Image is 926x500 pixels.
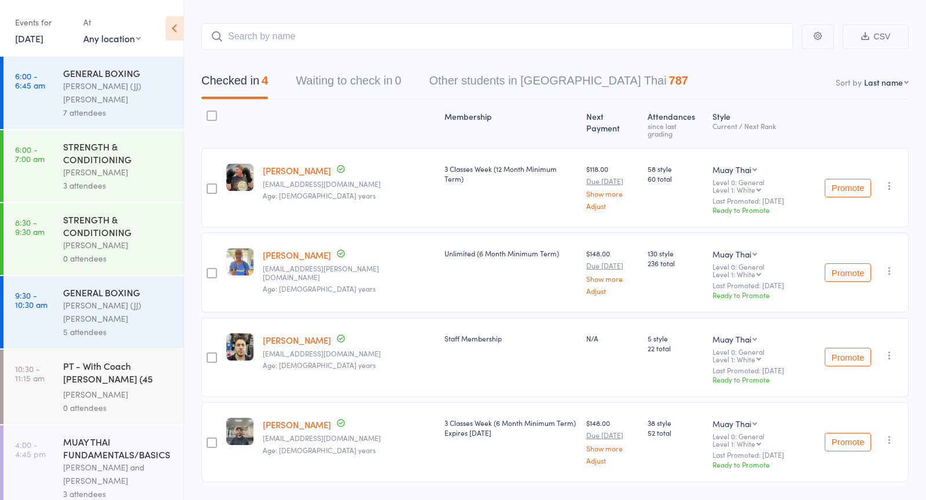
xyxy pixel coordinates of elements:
div: Atten­dances [643,105,708,143]
div: Level 1: White [712,355,755,363]
span: 38 style [648,418,703,428]
div: 0 [395,74,401,87]
button: Waiting to check in0 [296,68,401,99]
small: Last Promoted: [DATE] [712,197,815,205]
div: Any location [83,32,141,45]
div: 0 attendees [63,401,174,414]
small: Last Promoted: [DATE] [712,451,815,459]
button: Promote [825,348,871,366]
a: 9:30 -10:30 amGENERAL BOXING[PERSON_NAME] (JJ) [PERSON_NAME]5 attendees [3,276,183,348]
button: Promote [825,263,871,282]
div: Staff Membership [444,333,576,343]
small: Due [DATE] [586,262,639,270]
div: Muay Thai [712,333,751,345]
a: Adjust [586,457,639,464]
div: Expires [DATE] [444,428,576,437]
a: 6:00 -7:00 amSTRENGTH & CONDITIONING[PERSON_NAME]3 attendees [3,130,183,202]
a: 8:30 -9:30 amSTRENGTH & CONDITIONING[PERSON_NAME]0 attendees [3,203,183,275]
img: image1742513816.png [226,333,253,361]
button: Promote [825,179,871,197]
div: Current / Next Rank [712,122,815,130]
small: Due [DATE] [586,177,639,185]
a: Adjust [586,202,639,209]
time: 6:00 - 6:45 am [15,71,45,90]
div: [PERSON_NAME] [63,166,174,179]
div: Ready to Promote [712,205,815,215]
span: 5 style [648,333,703,343]
small: Last Promoted: [DATE] [712,281,815,289]
time: 4:00 - 4:45 pm [15,440,46,458]
a: 10:30 -11:15 amPT - With Coach [PERSON_NAME] (45 minutes)[PERSON_NAME]0 attendees [3,350,183,424]
span: 22 total [648,343,703,353]
span: Age: [DEMOGRAPHIC_DATA] years [263,284,376,293]
small: alexjamie.waters@yahoo.com [263,434,435,442]
div: 3 Classes Week (6 Month Minimum Term) [444,418,576,437]
div: [PERSON_NAME] (JJ) [PERSON_NAME] [63,299,174,325]
div: PT - With Coach [PERSON_NAME] (45 minutes) [63,359,174,388]
img: image1709607819.png [226,248,253,275]
input: Search by name [201,23,793,50]
small: kirst1b89@gmail.com [263,180,435,188]
div: $148.00 [586,418,639,464]
small: Due [DATE] [586,431,639,439]
small: Last Promoted: [DATE] [712,366,815,374]
button: Other students in [GEOGRAPHIC_DATA] Thai787 [429,68,688,99]
a: [PERSON_NAME] [263,249,331,261]
div: At [83,13,141,32]
div: [PERSON_NAME] and [PERSON_NAME] [63,461,174,487]
div: Muay Thai [712,418,751,429]
span: 60 total [648,174,703,183]
div: Muay Thai [712,248,751,260]
div: 787 [669,74,688,87]
div: 0 attendees [63,252,174,265]
div: Level 1: White [712,186,755,193]
div: STRENGTH & CONDITIONING [63,213,174,238]
div: $118.00 [586,164,639,209]
div: Events for [15,13,72,32]
a: 6:00 -6:45 amGENERAL BOXING[PERSON_NAME] (JJ) [PERSON_NAME]7 attendees [3,57,183,129]
div: Next Payment [582,105,644,143]
div: $148.00 [586,248,639,294]
div: [PERSON_NAME] [63,388,174,401]
time: 8:30 - 9:30 am [15,218,45,236]
div: GENERAL BOXING [63,67,174,79]
a: Show more [586,444,639,452]
img: image1692003976.png [226,164,253,191]
div: 4 [262,74,268,87]
label: Sort by [836,76,862,88]
time: 6:00 - 7:00 am [15,145,45,163]
div: 5 attendees [63,325,174,339]
button: Promote [825,433,871,451]
a: [DATE] [15,32,43,45]
small: commin.cedrick@gmail.com [263,264,435,281]
div: Level 1: White [712,270,755,278]
div: Style [708,105,820,143]
div: Level 0: General [712,348,815,363]
div: Ready to Promote [712,459,815,469]
span: 130 style [648,248,703,258]
a: [PERSON_NAME] [263,418,331,431]
div: Level 1: White [712,440,755,447]
div: Membership [440,105,581,143]
small: jjronda123@gmail.com [263,350,435,358]
span: 52 total [648,428,703,437]
span: Age: [DEMOGRAPHIC_DATA] years [263,190,376,200]
div: Level 0: General [712,178,815,193]
a: Show more [586,190,639,197]
div: Last name [864,76,903,88]
a: Adjust [586,287,639,295]
div: GENERAL BOXING [63,286,174,299]
div: N/A [586,333,639,343]
img: image1742517004.png [226,418,253,445]
div: Unlimited (6 Month Minimum Term) [444,248,576,258]
div: Level 0: General [712,432,815,447]
time: 10:30 - 11:15 am [15,364,45,383]
div: Muay Thai [712,164,751,175]
div: since last grading [648,122,703,137]
span: 58 style [648,164,703,174]
div: Ready to Promote [712,290,815,300]
time: 9:30 - 10:30 am [15,291,47,309]
div: [PERSON_NAME] (JJ) [PERSON_NAME] [63,79,174,106]
div: STRENGTH & CONDITIONING [63,140,174,166]
div: Ready to Promote [712,374,815,384]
